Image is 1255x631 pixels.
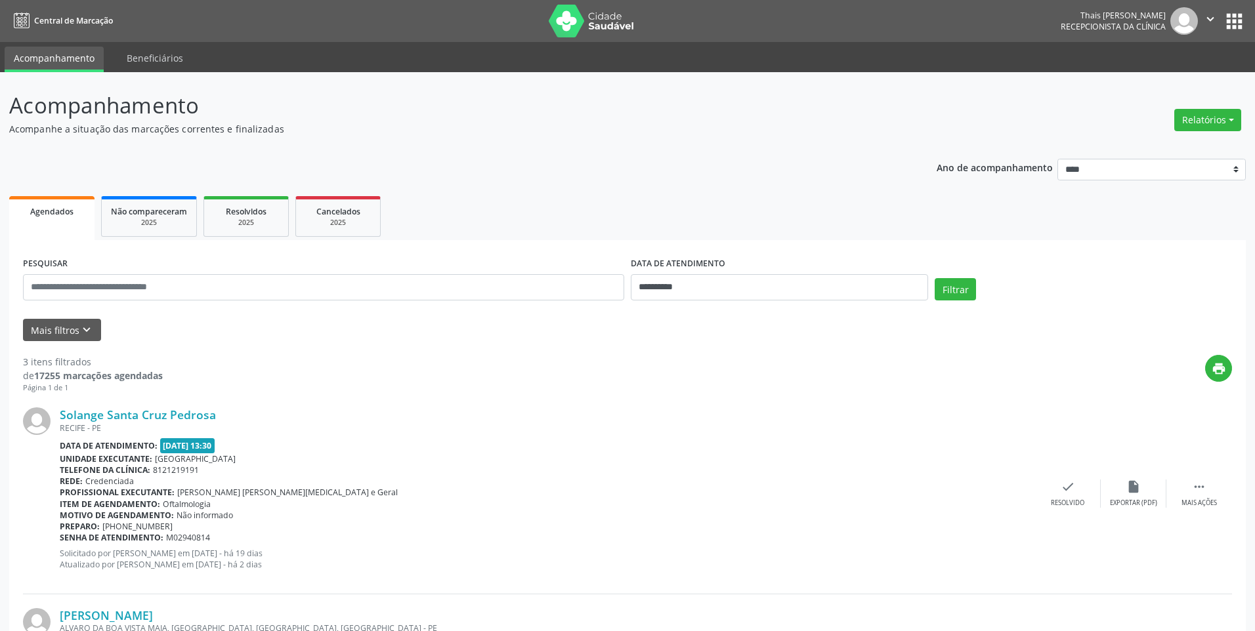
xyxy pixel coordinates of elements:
span: M02940814 [166,532,210,543]
i: insert_drive_file [1126,479,1141,494]
span: Oftalmologia [163,499,211,510]
label: DATA DE ATENDIMENTO [631,254,725,274]
a: [PERSON_NAME] [60,608,153,622]
div: Thais [PERSON_NAME] [1061,10,1166,21]
a: Central de Marcação [9,10,113,31]
b: Telefone da clínica: [60,464,150,476]
div: RECIFE - PE [60,422,1035,434]
button: apps [1223,10,1246,33]
p: Acompanhamento [9,89,875,122]
div: Mais ações [1181,499,1217,508]
b: Senha de atendimento: [60,532,163,543]
a: Acompanhamento [5,47,104,72]
b: Motivo de agendamento: [60,510,174,521]
span: Credenciada [85,476,134,487]
span: Resolvidos [226,206,266,217]
div: Resolvido [1051,499,1084,508]
a: Solange Santa Cruz Pedrosa [60,407,216,422]
div: 2025 [111,218,187,228]
label: PESQUISAR [23,254,68,274]
p: Solicitado por [PERSON_NAME] em [DATE] - há 19 dias Atualizado por [PERSON_NAME] em [DATE] - há 2... [60,548,1035,570]
div: de [23,369,163,382]
div: 2025 [305,218,371,228]
button: print [1205,355,1232,382]
i:  [1203,12,1218,26]
img: img [23,407,51,435]
span: Não informado [177,510,233,521]
button:  [1198,7,1223,35]
button: Filtrar [935,278,976,300]
strong: 17255 marcações agendadas [34,369,163,382]
div: 2025 [213,218,279,228]
span: Não compareceram [111,206,187,217]
span: Central de Marcação [34,15,113,26]
b: Rede: [60,476,83,487]
span: [GEOGRAPHIC_DATA] [155,453,236,464]
b: Unidade executante: [60,453,152,464]
span: [DATE] 13:30 [160,438,215,453]
span: Agendados [30,206,74,217]
p: Ano de acompanhamento [937,159,1053,175]
i: keyboard_arrow_down [79,323,94,337]
span: Recepcionista da clínica [1061,21,1166,32]
p: Acompanhe a situação das marcações correntes e finalizadas [9,122,875,136]
a: Beneficiários [117,47,192,70]
b: Preparo: [60,521,100,532]
i: check [1061,479,1075,494]
i: print [1212,361,1226,376]
button: Mais filtroskeyboard_arrow_down [23,319,101,342]
span: 8121219191 [153,464,199,476]
b: Data de atendimento: [60,440,158,451]
b: Profissional executante: [60,487,175,498]
span: [PHONE_NUMBER] [102,521,173,532]
div: Exportar (PDF) [1110,499,1157,508]
span: [PERSON_NAME] [PERSON_NAME][MEDICAL_DATA] e Geral [177,487,398,498]
b: Item de agendamento: [60,499,160,510]
div: 3 itens filtrados [23,355,163,369]
button: Relatórios [1174,109,1241,131]
div: Página 1 de 1 [23,382,163,394]
i:  [1192,479,1206,494]
img: img [1170,7,1198,35]
span: Cancelados [316,206,360,217]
